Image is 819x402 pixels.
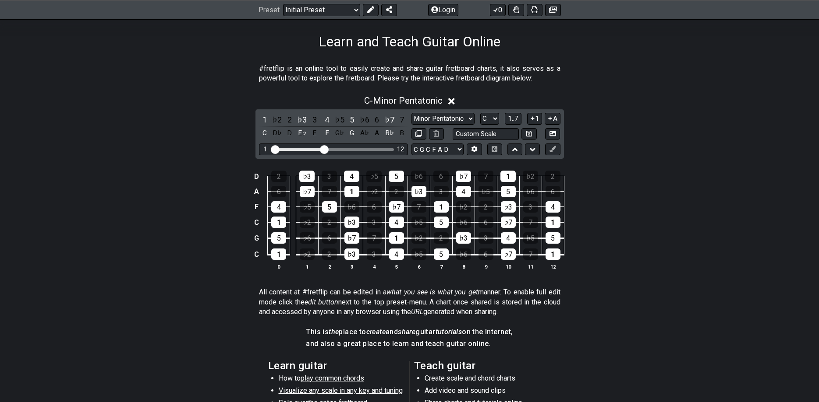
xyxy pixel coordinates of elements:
[487,143,502,155] button: Toggle horizontal chord view
[309,114,320,126] div: toggle scale degree
[322,232,337,244] div: 6
[389,217,404,228] div: 4
[523,201,538,213] div: 3
[363,262,385,271] th: 4
[300,201,315,213] div: ♭5
[284,114,295,126] div: toggle scale degree
[433,171,449,182] div: 6
[545,3,561,16] button: Create image
[523,232,538,244] div: ♭5
[545,143,560,155] button: First click edit preset to enable marker editing
[344,171,359,182] div: 4
[301,374,364,382] span: play common chords
[300,232,315,244] div: ♭6
[367,217,382,228] div: 3
[545,171,560,182] div: 2
[411,128,426,140] button: Copy
[479,248,493,260] div: 6
[322,217,337,228] div: 2
[271,201,286,213] div: 4
[389,248,404,260] div: 4
[523,248,538,260] div: 7
[479,201,493,213] div: 2
[501,248,516,260] div: ♭7
[434,232,449,244] div: 2
[259,64,560,84] p: #fretflip is an online tool to easily create and share guitar fretboard charts, it also serves as...
[508,3,524,16] button: Toggle Dexterity for all fretkits
[346,127,358,139] div: toggle pitch class
[452,262,475,271] th: 8
[389,171,404,182] div: 5
[398,328,415,336] em: share
[525,143,540,155] button: Move down
[344,248,359,260] div: ♭3
[359,127,370,139] div: toggle pitch class
[411,186,426,197] div: ♭3
[521,128,536,140] button: Store user defined scale
[321,114,333,126] div: toggle scale degree
[479,232,493,244] div: 3
[322,171,337,182] div: 3
[389,201,404,213] div: ♭7
[501,217,516,228] div: ♭7
[296,114,308,126] div: toggle scale degree
[385,262,408,271] th: 5
[411,308,423,316] em: URL
[279,374,404,386] li: How to
[271,127,283,139] div: toggle pitch class
[329,328,339,336] em: the
[263,146,267,153] div: 1
[542,262,564,271] th: 12
[527,3,542,16] button: Print
[300,217,315,228] div: ♭2
[456,171,471,182] div: ♭7
[545,128,560,140] button: Create Image
[251,246,262,262] td: C
[271,217,286,228] div: 1
[546,248,560,260] div: 1
[381,3,397,16] button: Share Preset
[478,171,493,182] div: 7
[251,199,262,214] td: F
[284,127,295,139] div: toggle pitch class
[363,3,379,16] button: Edit Preset
[367,186,382,197] div: ♭2
[296,262,318,271] th: 1
[259,114,270,126] div: toggle scale degree
[411,248,426,260] div: ♭5
[322,248,337,260] div: 2
[299,171,315,182] div: ♭3
[271,248,286,260] div: 1
[259,287,560,317] p: All content at #fretflip can be edited in a manner. To enable full edit mode click the next to th...
[322,186,337,197] div: 7
[456,186,471,197] div: 4
[411,171,426,182] div: ♭6
[425,374,550,386] li: Create scale and chord charts
[467,143,482,155] button: Edit Tuning
[321,127,333,139] div: toggle pitch class
[364,95,443,106] span: C - Minor Pentatonic
[523,186,538,197] div: ♭6
[259,127,270,139] div: toggle pitch class
[456,232,471,244] div: ♭3
[366,171,382,182] div: ♭5
[411,143,464,155] select: Tuning
[384,127,395,139] div: toggle pitch class
[546,232,560,244] div: 5
[508,115,518,122] span: 1..7
[271,171,287,182] div: 2
[428,3,458,16] button: Login
[497,262,519,271] th: 10
[268,361,405,371] h2: Learn guitar
[501,201,516,213] div: ♭3
[396,127,408,139] div: toggle pitch class
[366,328,386,336] em: create
[527,113,542,125] button: 1
[389,186,404,197] div: 2
[397,146,404,153] div: 12
[480,113,499,125] select: Tonic/Root
[479,186,493,197] div: ♭5
[367,201,382,213] div: 6
[300,248,315,260] div: ♭2
[425,386,550,398] li: Add video and sound clips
